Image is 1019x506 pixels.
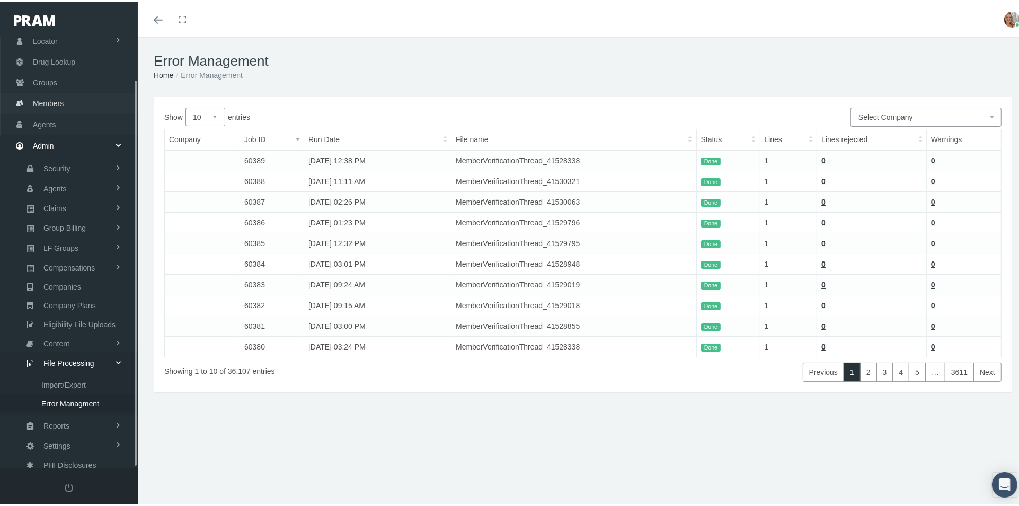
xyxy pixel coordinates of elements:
[925,361,945,380] a: …
[803,361,844,380] a: Previous
[821,341,826,349] a: 0
[701,280,721,288] span: Done
[41,392,99,411] span: Error Managment
[701,259,721,267] span: Done
[821,216,826,225] a: 0
[33,91,64,111] span: Members
[860,361,877,380] a: 2
[43,435,70,453] span: Settings
[304,211,451,231] td: [DATE] 01:23 PM
[858,111,913,119] span: Select Company
[821,154,826,163] a: 0
[844,361,861,380] a: 1
[701,321,721,329] span: Done
[821,196,826,204] a: 0
[304,231,451,252] td: [DATE] 12:32 PM
[164,106,583,124] label: Show entries
[696,127,760,149] th: Status: activate to sort column ascending
[304,314,451,335] td: [DATE] 03:00 PM
[992,470,1017,495] div: Open Intercom Messenger
[43,257,95,275] span: Compensations
[33,71,57,91] span: Groups
[451,335,697,355] td: MemberVerificationThread_41528338
[451,273,697,293] td: MemberVerificationThread_41529019
[240,211,304,231] td: 60386
[240,169,304,190] td: 60388
[701,238,721,247] span: Done
[760,335,817,355] td: 1
[451,211,697,231] td: MemberVerificationThread_41529796
[821,278,826,287] a: 0
[760,273,817,293] td: 1
[43,454,96,472] span: PHI Disclosures
[817,127,927,149] th: Lines rejected: activate to sort column ascending
[451,252,697,273] td: MemberVerificationThread_41528948
[451,231,697,252] td: MemberVerificationThread_41529795
[701,300,721,309] span: Done
[304,148,451,169] td: [DATE] 12:38 PM
[760,252,817,273] td: 1
[304,273,451,293] td: [DATE] 09:24 AM
[931,299,935,308] a: 0
[701,217,721,226] span: Done
[43,237,78,255] span: LF Groups
[760,231,817,252] td: 1
[240,314,304,335] td: 60381
[173,67,243,79] li: Error Management
[304,252,451,273] td: [DATE] 03:01 PM
[451,293,697,314] td: MemberVerificationThread_41529018
[43,276,81,294] span: Companies
[945,361,974,380] a: 3611
[909,361,926,380] a: 5
[926,127,1001,149] th: Warnings
[821,237,826,246] a: 0
[821,320,826,328] a: 0
[304,190,451,211] td: [DATE] 02:26 PM
[821,299,826,308] a: 0
[821,175,826,184] a: 0
[33,50,75,70] span: Drug Lookup
[154,51,1012,67] h1: Error Management
[185,106,225,124] select: Showentries
[41,374,86,392] span: Import/Export
[304,335,451,355] td: [DATE] 03:24 PM
[451,314,697,335] td: MemberVerificationThread_41528855
[43,178,67,196] span: Agents
[931,175,935,184] a: 0
[43,352,94,370] span: File Processing
[760,190,817,211] td: 1
[304,293,451,314] td: [DATE] 09:15 AM
[304,169,451,190] td: [DATE] 11:11 AM
[931,258,935,266] a: 0
[821,258,826,266] a: 0
[304,127,451,149] th: Run Date: activate to sort column ascending
[14,13,55,24] img: PRAM_20_x_78.png
[701,155,721,164] span: Done
[451,148,697,169] td: MemberVerificationThread_41528338
[43,294,96,312] span: Company Plans
[451,127,697,149] th: File name: activate to sort column ascending
[43,415,69,433] span: Reports
[451,169,697,190] td: MemberVerificationThread_41530321
[240,273,304,293] td: 60383
[931,237,935,246] a: 0
[760,169,817,190] td: 1
[165,127,240,149] th: Company
[43,197,66,215] span: Claims
[33,134,54,154] span: Admin
[240,127,304,149] th: Job ID: activate to sort column ascending
[973,361,1002,380] a: Next
[240,231,304,252] td: 60385
[43,313,116,331] span: Eligibility File Uploads
[931,320,935,328] a: 0
[760,148,817,169] td: 1
[240,190,304,211] td: 60387
[43,333,69,351] span: Content
[154,69,173,77] a: Home
[33,112,56,133] span: Agents
[760,211,817,231] td: 1
[240,148,304,169] td: 60389
[876,361,893,380] a: 3
[43,217,86,235] span: Group Billing
[931,278,935,287] a: 0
